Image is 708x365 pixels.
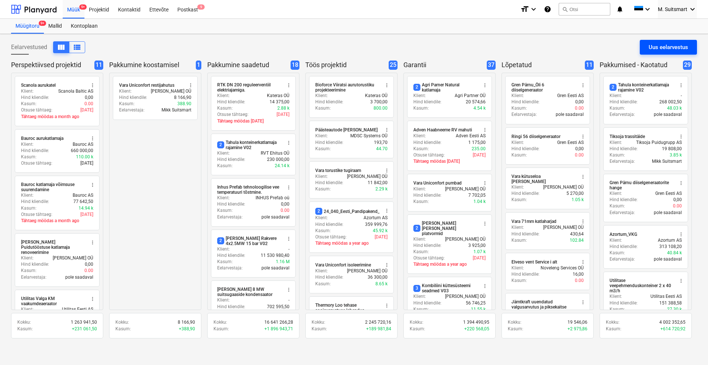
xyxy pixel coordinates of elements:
p: 44.70 [376,146,388,152]
p: 0.00 [673,203,682,209]
p: Hind kliendile : [217,156,245,163]
p: pole saadaval [261,265,289,271]
p: Hind kliendile : [315,99,343,105]
div: Vara kütuseloa [PERSON_NAME] [511,174,576,184]
p: 2.88 k [277,105,289,111]
p: Pakkumised - Kaotatud [600,61,680,70]
p: [PERSON_NAME] OÜ [151,88,191,94]
div: Elveso vent Service i alt [511,259,557,265]
p: Garantii [403,61,484,70]
p: 3 700,00 [370,99,388,105]
span: 18 [291,61,299,70]
p: Tähtaeg möödas a month ago [21,114,93,120]
div: Bauroc katlamaja võimsuse suurendamine [21,182,85,192]
p: Eelarvestaja : [610,210,635,216]
p: Klient : [217,246,230,252]
p: Hind kliendile : [217,201,245,207]
div: Mallid [44,19,66,34]
span: more_vert [384,208,390,214]
span: more_vert [678,231,684,237]
i: keyboard_arrow_down [688,5,697,14]
p: 24.14 k [275,163,289,169]
p: Hind kliendile : [610,99,638,105]
p: 313 108,20 [659,244,682,250]
span: 9+ [79,4,87,10]
p: Hind kliendile : [315,140,343,146]
i: format_size [520,5,529,14]
p: 1.07 k [473,249,486,255]
p: Bauroc AS [73,192,93,199]
span: more_vert [482,127,488,133]
p: Hind kliendile : [119,94,147,101]
span: 2 [413,84,420,91]
p: Klient : [413,186,426,192]
span: more_vert [580,299,586,305]
p: Kasum : [217,105,233,111]
p: Kasum : [21,101,37,107]
div: Tahula konteinerkatlamaja rajamine V02 [217,140,281,150]
p: 0,00 [85,94,93,101]
p: Klient : [413,93,426,99]
p: Hind kliendile : [217,252,245,259]
p: Klient : [315,133,328,139]
p: Töös projektid [305,61,386,70]
p: Tähtaeg möödas a year ago [315,240,388,247]
p: 1.05 k [572,197,584,203]
p: 359 999,76 [365,221,388,228]
p: 3.85 k [670,152,682,158]
span: more_vert [482,82,488,88]
p: Klient : [511,265,524,271]
p: [DATE] [80,211,93,218]
div: Vara torustike tugiraam [315,168,361,173]
span: 2 [610,84,617,91]
span: 37 [487,61,496,70]
p: Klient : [610,237,622,244]
span: M. Suitsmart [658,6,687,12]
p: 0,00 [673,197,682,203]
div: 24_040_Eesti_Pandipakend_elekter_automaatika_V02 [315,208,428,215]
p: [PERSON_NAME] OÜ [445,236,486,242]
p: Hind kliendile : [610,146,638,152]
p: Kasum : [413,199,429,205]
p: [DATE] [473,152,486,158]
span: more_vert [286,185,292,190]
i: notifications [616,5,624,14]
div: Ringi 56 diiselgeneraator [511,134,560,140]
div: Vara Uniconfort isoleerimine [315,262,371,268]
p: RVT Ehitus OÜ [261,150,289,156]
p: Mikk Suitsmart [162,107,191,113]
p: 230 000,00 [267,156,289,163]
p: 0,00 [575,99,584,105]
p: Hind kliendile : [21,148,49,154]
p: [DATE] [375,234,388,240]
p: pole saadaval [654,210,682,216]
p: [DATE] [80,160,93,166]
p: [PERSON_NAME] OÜ [347,173,388,180]
p: Klient : [21,255,34,261]
p: 0,00 [575,146,584,152]
p: Klient : [413,236,426,242]
span: more_vert [482,283,488,289]
div: Adven Haabneeme RV mahuti [413,127,472,133]
a: Kontoplaan [66,19,102,34]
p: Klient : [610,93,622,99]
p: [PERSON_NAME] OÜ [543,184,584,190]
p: Klient : [217,93,230,99]
p: Otsuse tähtaeg : [21,107,52,113]
span: more_vert [384,127,390,133]
p: Kasum : [511,197,527,203]
p: Kasum : [511,105,527,111]
p: Kasum : [315,186,331,192]
p: - [288,246,289,252]
button: Uus eelarvestus [640,40,697,55]
p: Eelarvestaja : [217,214,243,220]
p: Klient : [610,190,622,197]
div: Bioforce Viiratsi aurutorustiku projekteerimine [315,82,379,93]
p: Kasum : [21,205,37,211]
p: Eelarvestaja : [610,111,635,118]
p: Kasum : [413,105,429,111]
p: Bauroc AS [73,141,93,148]
span: more_vert [482,180,488,186]
p: 0,00 [85,261,93,268]
span: more_vert [286,236,292,242]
